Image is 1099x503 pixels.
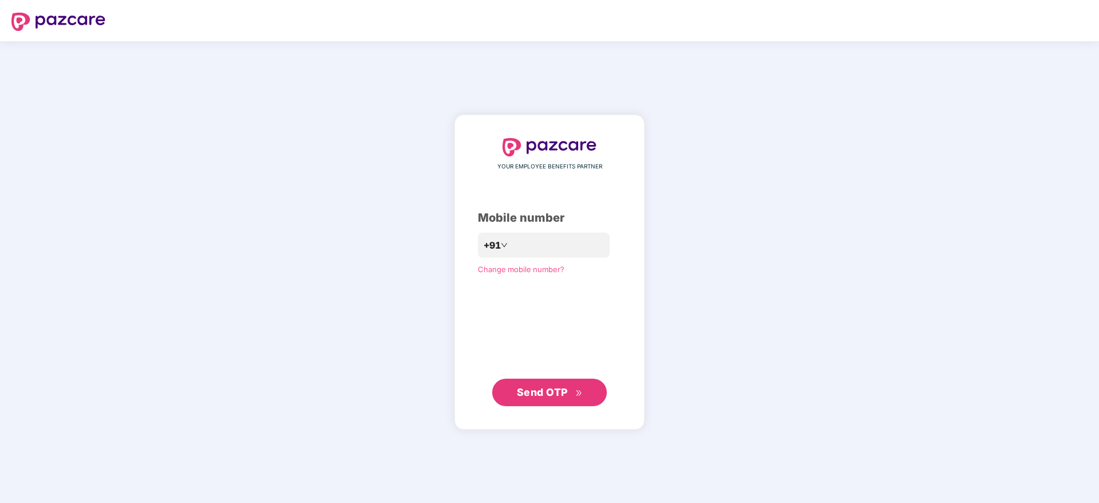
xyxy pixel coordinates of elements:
[492,379,607,406] button: Send OTPdouble-right
[497,162,602,171] span: YOUR EMPLOYEE BENEFITS PARTNER
[478,209,621,227] div: Mobile number
[484,238,501,253] span: +91
[478,265,564,274] a: Change mobile number?
[11,13,105,31] img: logo
[517,386,568,398] span: Send OTP
[575,390,583,397] span: double-right
[501,242,508,249] span: down
[503,138,596,156] img: logo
